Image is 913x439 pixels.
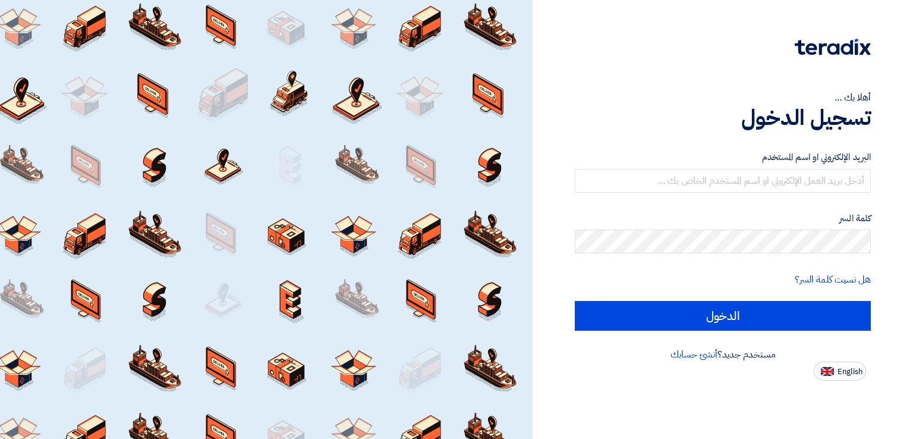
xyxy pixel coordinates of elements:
[575,301,871,331] input: الدخول
[575,150,871,164] label: البريد الإلكتروني او اسم المستخدم
[795,272,871,287] a: هل نسيت كلمة السر؟
[575,347,871,362] div: مستخدم جديد؟
[575,169,871,193] input: أدخل بريد العمل الإلكتروني او اسم المستخدم الخاص بك ...
[821,367,834,376] img: en-US.png
[814,362,866,381] button: English
[838,368,862,376] span: English
[575,212,871,225] label: كلمة السر
[795,39,871,55] img: Teradix logo
[670,347,717,362] a: أنشئ حسابك
[575,90,871,105] div: أهلا بك ...
[575,105,871,131] h1: تسجيل الدخول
